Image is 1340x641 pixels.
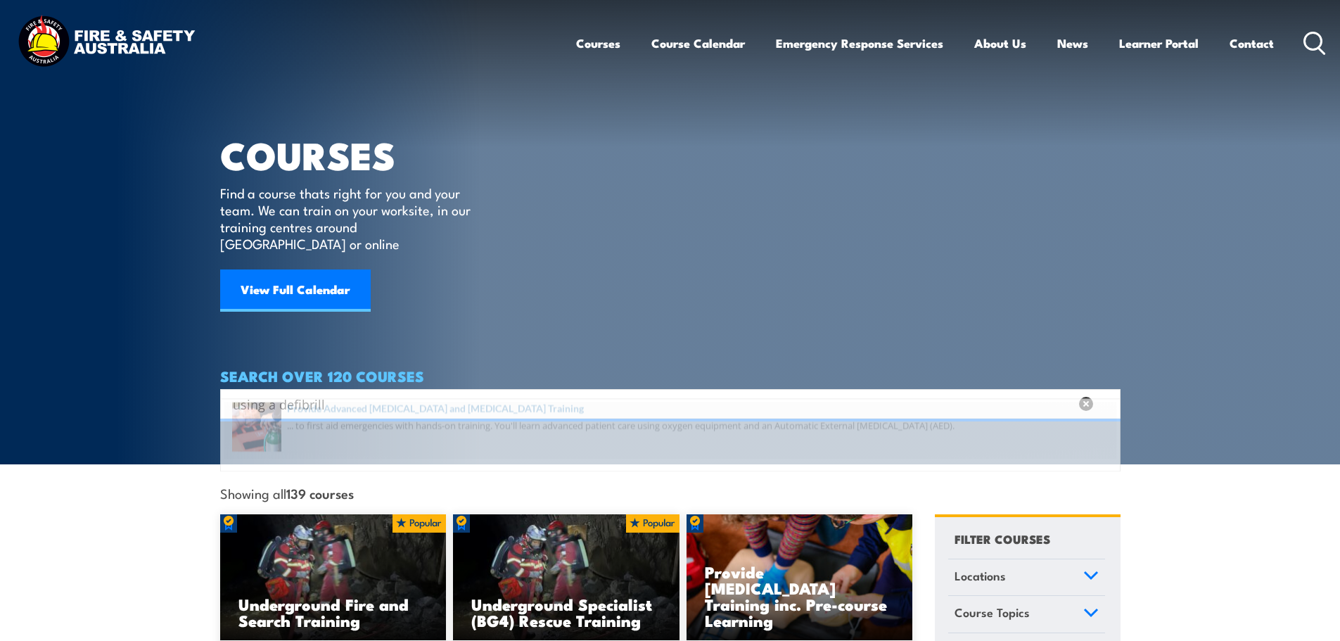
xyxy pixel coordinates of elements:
a: Course Calendar [651,25,745,62]
a: Emergency Response Services [776,25,943,62]
p: Find a course thats right for you and your team. We can train on your worksite, in our training c... [220,184,477,252]
img: Low Voltage Rescue and Provide CPR [687,514,913,641]
h3: Provide [MEDICAL_DATA] Training inc. Pre-course Learning [705,564,895,628]
h4: FILTER COURSES [955,529,1050,548]
h3: Underground Specialist (BG4) Rescue Training [471,596,661,628]
a: Provide [MEDICAL_DATA] Training inc. Pre-course Learning [687,514,913,641]
a: Underground Specialist (BG4) Rescue Training [453,514,679,641]
img: Underground mine rescue [220,514,447,641]
input: Search input [233,393,1070,414]
a: Contact [1230,25,1274,62]
span: Locations [955,566,1006,585]
a: View Full Calendar [220,269,371,312]
button: Search magnifier button [1096,394,1116,414]
a: Locations [948,559,1105,596]
h1: COURSES [220,138,491,171]
a: About Us [974,25,1026,62]
h4: SEARCH OVER 120 COURSES [220,368,1121,383]
form: Search form [236,394,1073,414]
a: News [1057,25,1088,62]
span: Course Topics [955,603,1030,622]
a: Courses [576,25,620,62]
a: Underground Fire and Search Training [220,514,447,641]
a: Course Topics [948,596,1105,633]
a: Learner Portal [1119,25,1199,62]
img: Underground mine rescue [453,514,679,641]
span: Showing all [220,485,354,500]
a: Provide Advanced [MEDICAL_DATA] and [MEDICAL_DATA] Training [232,421,1109,437]
h3: Underground Fire and Search Training [238,596,428,628]
strong: 139 courses [286,483,354,502]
